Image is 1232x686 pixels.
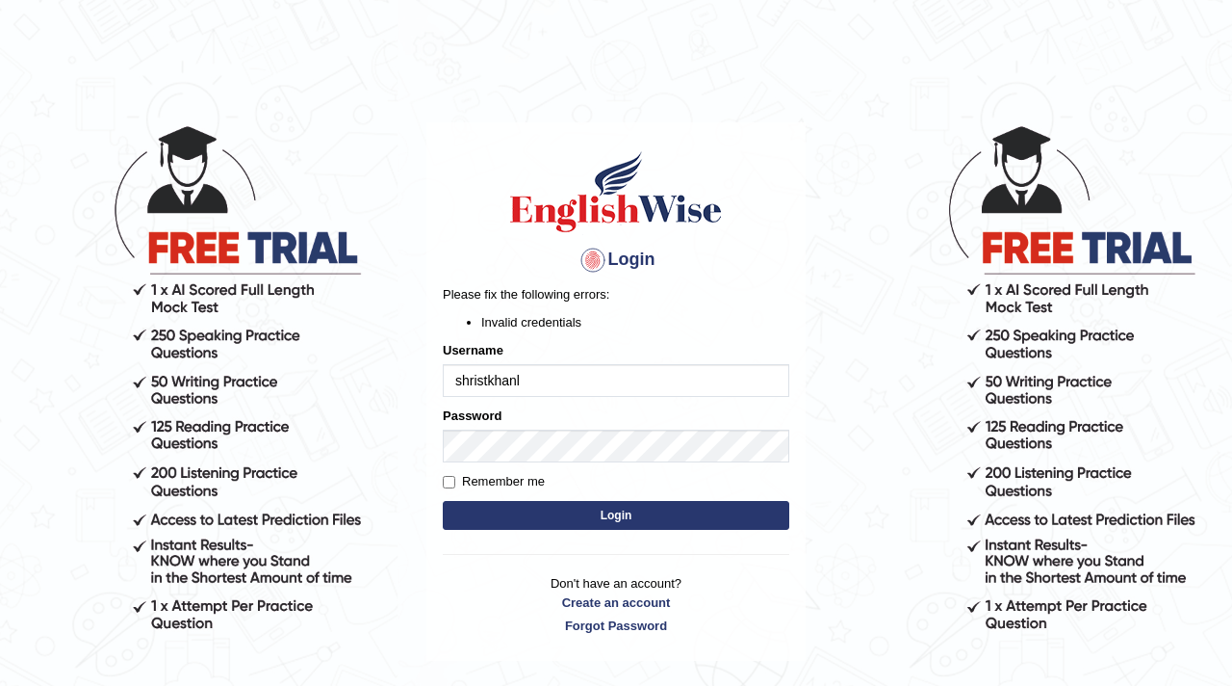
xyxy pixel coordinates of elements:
[443,341,503,359] label: Username
[443,617,789,635] a: Forgot Password
[443,574,789,634] p: Don't have an account?
[481,313,789,331] li: Invalid credentials
[443,407,501,425] label: Password
[443,594,789,612] a: Create an account
[443,245,789,276] h4: Login
[443,285,789,303] p: Please fix the following errors:
[443,501,789,530] button: Login
[506,148,726,235] img: Logo of English Wise sign in for intelligent practice with AI
[443,472,545,491] label: Remember me
[443,476,455,488] input: Remember me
